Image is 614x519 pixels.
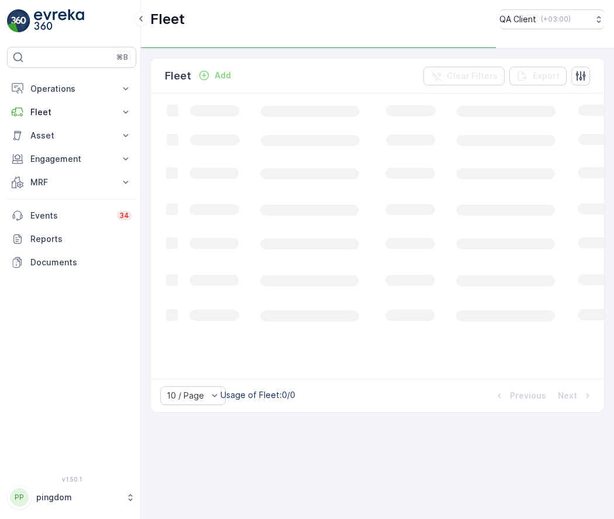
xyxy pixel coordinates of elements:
[30,210,110,222] p: Events
[30,153,113,165] p: Engagement
[533,70,560,82] p: Export
[7,251,136,274] a: Documents
[119,211,129,220] p: 34
[220,389,295,401] p: Usage of Fleet : 0/0
[7,204,136,227] a: Events34
[510,390,546,402] p: Previous
[34,9,84,33] img: logo_light-DOdMpM7g.png
[30,83,113,95] p: Operations
[509,67,567,85] button: Export
[10,488,29,507] div: PP
[7,171,136,194] button: MRF
[165,68,191,84] p: Fleet
[423,67,505,85] button: Clear Filters
[492,389,547,403] button: Previous
[30,130,113,141] p: Asset
[7,147,136,171] button: Engagement
[7,476,136,483] span: v 1.50.1
[557,389,595,403] button: Next
[30,106,113,118] p: Fleet
[499,13,536,25] p: QA Client
[499,9,605,29] button: QA Client(+03:00)
[30,233,132,245] p: Reports
[30,257,132,268] p: Documents
[7,485,136,510] button: PPpingdom
[116,53,128,62] p: ⌘B
[36,492,120,503] p: pingdom
[7,9,30,33] img: logo
[7,77,136,101] button: Operations
[558,390,577,402] p: Next
[194,68,236,82] button: Add
[30,177,113,188] p: MRF
[7,101,136,124] button: Fleet
[215,70,231,81] p: Add
[541,15,571,24] p: ( +03:00 )
[150,10,185,29] p: Fleet
[7,124,136,147] button: Asset
[7,227,136,251] a: Reports
[447,70,498,82] p: Clear Filters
